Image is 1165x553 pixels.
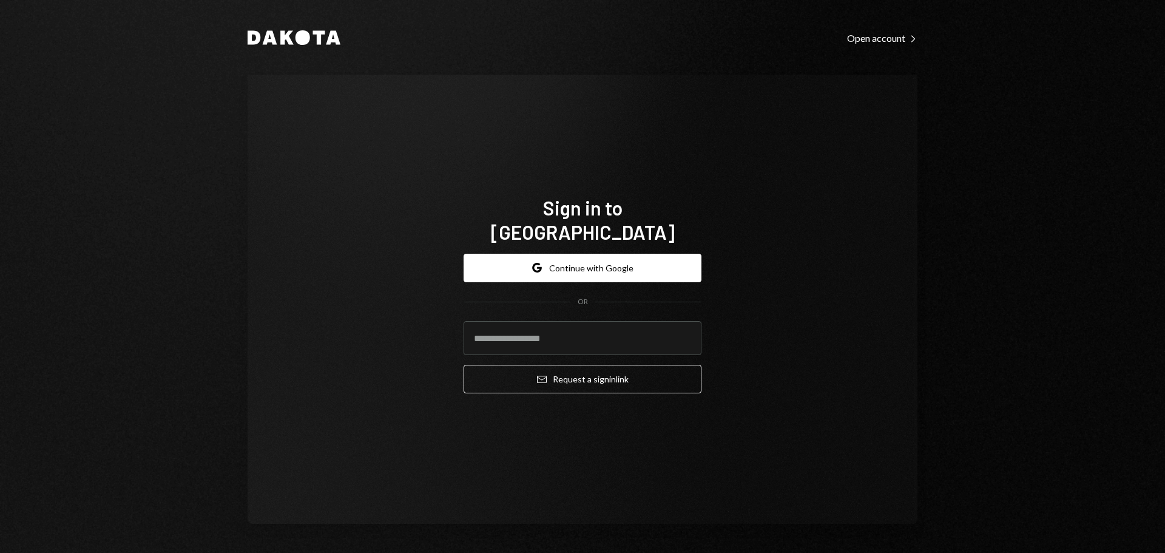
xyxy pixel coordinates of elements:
h1: Sign in to [GEOGRAPHIC_DATA] [464,195,701,244]
div: OR [578,297,588,307]
button: Continue with Google [464,254,701,282]
a: Open account [847,31,917,44]
div: Open account [847,32,917,44]
button: Request a signinlink [464,365,701,393]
